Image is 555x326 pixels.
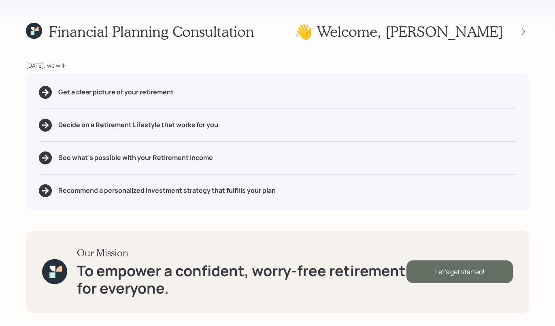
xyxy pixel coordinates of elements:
h5: Recommend a personalized investment strategy that fulfills your plan [58,187,276,194]
h1: 👋 Welcome , [PERSON_NAME] [294,23,503,40]
div: Let's get started! [406,260,513,283]
h5: See what's possible with your Retirement Income [58,154,213,162]
div: [DATE], we will: [26,61,529,70]
h5: Get a clear picture of your retirement [58,88,174,96]
h5: Decide on a Retirement Lifestyle that works for you [58,121,218,129]
h1: To empower a confident, worry-free retirement for everyone. [77,262,406,297]
h1: Financial Planning Consultation [49,23,254,40]
h3: Our Mission [77,247,406,259]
